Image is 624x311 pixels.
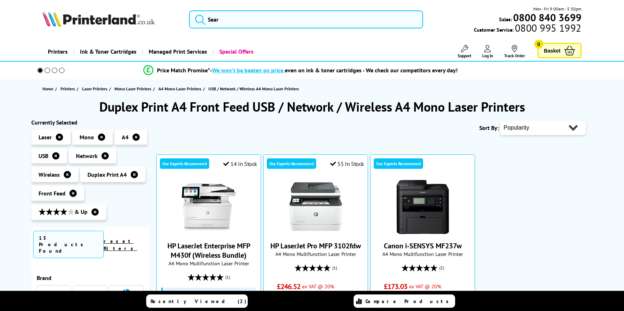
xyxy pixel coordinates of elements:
a: A4 Mono Laser Printers [158,85,203,93]
a: reset filters [104,238,137,252]
a: Printerland Logo [42,11,180,28]
img: HP LaserJet Pro MFP 3102fdw [289,180,343,234]
span: (1) [332,261,337,275]
li: modal_Promise [28,64,574,77]
h1: Duplex Print A4 Front Feed USB / Network / Wireless A4 Mono Laser Printers [31,98,593,115]
span: £246.52 [277,282,300,291]
span: Wireless [39,171,60,178]
img: HP LaserJet Enterprise MFP M430f (Wireless Bundle) [182,180,236,234]
div: 14 In Stock [223,160,257,167]
span: Mono [80,134,94,141]
a: Special Offers [212,42,259,61]
input: Sear [189,10,423,28]
a: HP [116,289,137,298]
a: HP LaserJet Enterprise MFP M430f (Wireless Bundle) [167,241,250,260]
span: Laser [39,134,52,141]
span: Compare Products [365,298,453,305]
span: Price Match Promise* [157,67,210,74]
span: A4 Mono Multifunction Laser Printer [160,260,257,267]
a: Track Order [504,45,525,58]
a: Canon i-SENSYS MF237w [396,228,450,235]
a: Log In [482,45,493,58]
a: HP LaserJet Enterprise MFP M430f (Wireless Bundle) [182,228,236,235]
a: HP LaserJet Pro MFP 3102fdw [270,241,361,251]
a: Support [458,45,471,58]
a: Xerox [43,289,64,298]
span: Sales: [499,16,512,23]
div: Our Experts Recommend [160,158,209,169]
div: 55 In Stock [330,160,364,167]
img: Canon i-SENSYS MF237w [396,180,450,234]
div: Currently Selected [31,119,149,126]
a: Ink & Toner Cartridges [73,42,142,61]
span: A4 Mono Multifunction Laser Printer [374,251,471,257]
a: Mono Laser Printers [115,85,153,93]
a: Kyocera [79,289,101,298]
a: Compare Products [354,294,455,308]
span: Ink & Toner Cartridges [80,42,136,61]
span: A4 [122,134,129,141]
span: Log In [482,53,493,58]
a: HP LaserJet Pro MFP 3102fdw [289,228,343,235]
span: Free 3 Year Warranty [173,290,219,296]
span: Front Feed [39,190,66,197]
span: Duplex Print A4 [87,171,127,178]
a: Laser Printers [82,85,109,93]
a: Recently Viewed (2) [146,294,248,308]
span: Printers [60,85,75,93]
span: Sort By: [479,124,499,131]
div: Our Experts Recommend [267,158,316,169]
span: Recently Viewed (2) [151,298,247,305]
span: 0 [534,40,543,49]
span: 0800 995 1992 [514,24,581,31]
span: Network [76,152,98,159]
span: A4 Mono Laser Printers [158,85,201,93]
span: Brand [37,274,144,281]
a: Printers [60,85,77,93]
span: Laser Printers [82,85,107,93]
a: 0800 840 3699 [512,14,582,21]
span: USB [39,152,48,159]
span: Mon - Fri 9:00am - 5:30pm [533,5,582,12]
span: Mono Laser Printers [115,85,151,93]
a: Home [42,85,55,93]
span: Support [458,53,471,58]
img: Printerland Logo [42,11,155,27]
span: & Up [39,208,87,216]
span: (1) [225,270,230,284]
a: Printers [42,42,73,61]
a: Canon i-SENSYS MF237w [384,241,462,251]
div: - even on ink & toner cartridges - We check our competitors every day! [210,67,458,74]
span: ex VAT @ 20% [409,283,441,290]
span: ex VAT @ 20% [302,283,334,290]
a: Managed Print Services [142,42,212,61]
span: Customer Service: [474,24,581,33]
span: A4 Mono Multifunction Laser Printer [267,251,364,257]
div: Our Experts Recommend [374,158,423,169]
span: Basket [544,46,561,55]
span: (2) [439,261,444,275]
span: £173.03 [384,282,407,291]
span: USB / Network / Wireless A4 Mono Laser Printers [208,86,299,91]
b: 0800 840 3699 [513,11,582,24]
span: 15 Products Found [33,231,104,258]
a: Basket 0 [538,43,582,58]
span: We won’t be beaten on price, [212,67,285,74]
img: HP [122,289,131,298]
